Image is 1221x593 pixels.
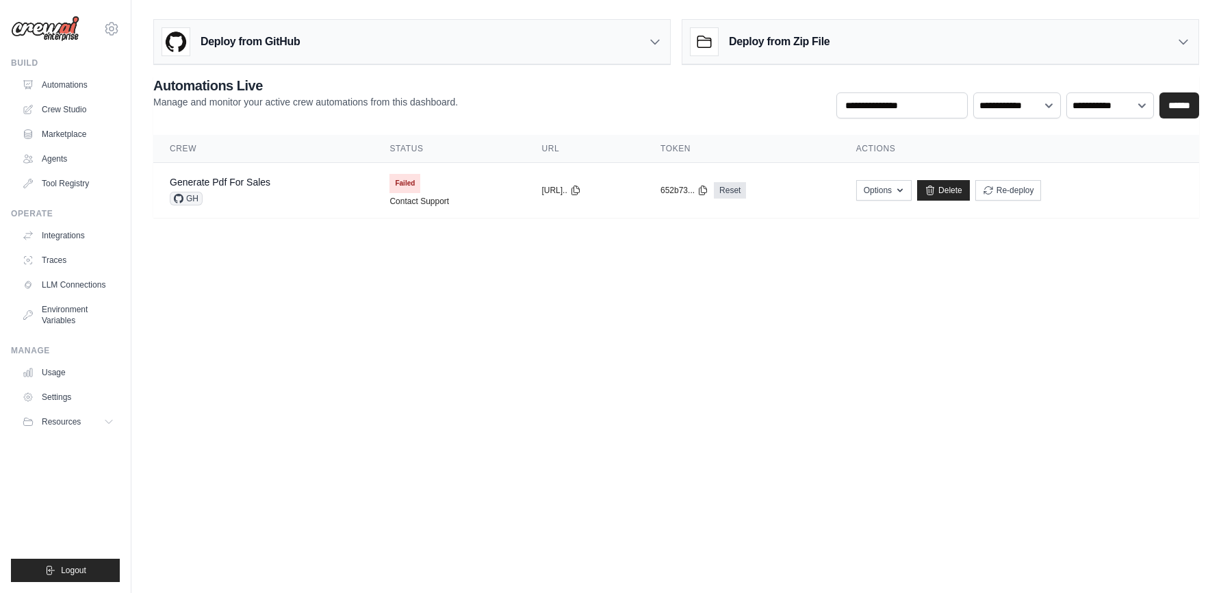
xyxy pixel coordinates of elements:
[11,559,120,582] button: Logout
[16,386,120,408] a: Settings
[153,76,458,95] h2: Automations Live
[840,135,1199,163] th: Actions
[714,182,746,199] a: Reset
[170,177,270,188] a: Generate Pdf For Sales
[975,180,1042,201] button: Re-deploy
[16,225,120,247] a: Integrations
[16,173,120,194] a: Tool Registry
[16,299,120,331] a: Environment Variables
[16,123,120,145] a: Marketplace
[11,16,79,42] img: Logo
[16,99,120,121] a: Crew Studio
[170,192,203,205] span: GH
[729,34,830,50] h3: Deploy from Zip File
[153,95,458,109] p: Manage and monitor your active crew automations from this dashboard.
[61,565,86,576] span: Logout
[660,185,708,196] button: 652b73...
[11,58,120,68] div: Build
[389,196,449,207] a: Contact Support
[16,362,120,383] a: Usage
[856,180,912,201] button: Options
[42,416,81,427] span: Resources
[16,274,120,296] a: LLM Connections
[525,135,644,163] th: URL
[11,345,120,356] div: Manage
[16,74,120,96] a: Automations
[917,180,970,201] a: Delete
[16,148,120,170] a: Agents
[389,174,420,193] span: Failed
[11,208,120,219] div: Operate
[644,135,840,163] th: Token
[153,135,373,163] th: Crew
[16,249,120,271] a: Traces
[162,28,190,55] img: GitHub Logo
[201,34,300,50] h3: Deploy from GitHub
[373,135,525,163] th: Status
[16,411,120,433] button: Resources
